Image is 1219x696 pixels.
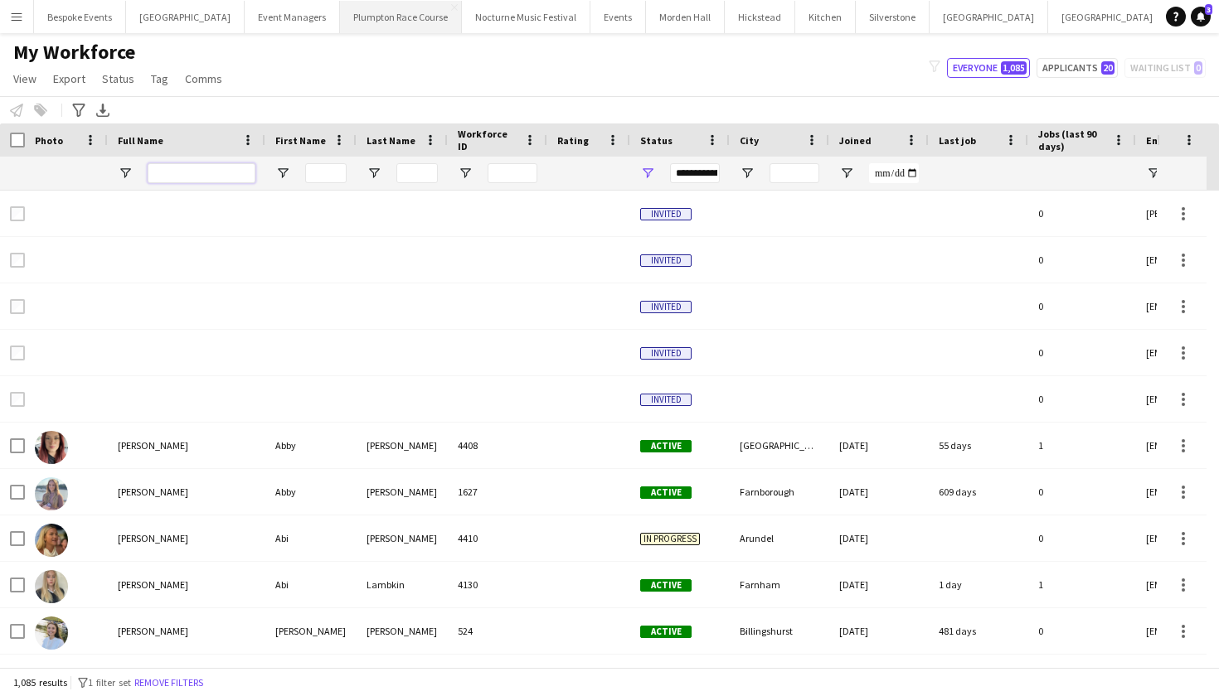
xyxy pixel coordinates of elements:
[730,423,829,468] div: [GEOGRAPHIC_DATA]
[118,486,188,498] span: [PERSON_NAME]
[178,68,229,89] a: Comms
[118,134,163,147] span: Full Name
[1146,134,1173,147] span: Email
[69,100,89,120] app-action-btn: Advanced filters
[640,254,692,267] span: Invited
[10,206,25,221] input: Row Selection is disabled for this row (unchecked)
[35,616,68,650] img: Abigail Lebus
[265,515,357,561] div: Abi
[357,608,448,654] div: [PERSON_NAME]
[10,253,25,268] input: Row Selection is disabled for this row (unchecked)
[1028,515,1136,561] div: 0
[1028,330,1136,375] div: 0
[35,134,63,147] span: Photo
[488,163,537,183] input: Workforce ID Filter Input
[340,1,462,33] button: Plumpton Race Course
[929,469,1028,515] div: 609 days
[35,524,68,557] img: Abi Hollingsworth
[265,423,357,468] div: Abby
[185,71,222,86] span: Comms
[640,301,692,313] span: Invited
[367,134,415,147] span: Last Name
[929,608,1028,654] div: 481 days
[118,578,188,591] span: [PERSON_NAME]
[829,562,929,607] div: [DATE]
[1101,61,1115,75] span: 20
[829,515,929,561] div: [DATE]
[448,562,547,607] div: 4130
[126,1,245,33] button: [GEOGRAPHIC_DATA]
[367,166,381,181] button: Open Filter Menu
[929,562,1028,607] div: 1 day
[131,674,206,692] button: Remove filters
[930,1,1048,33] button: [GEOGRAPHIC_DATA]
[10,346,25,360] input: Row Selection is disabled for this row (unchecked)
[35,570,68,603] img: Abi Lambkin
[118,439,188,452] span: [PERSON_NAME]
[1028,237,1136,283] div: 0
[357,562,448,607] div: Lambkin
[730,608,829,654] div: Billingshurst
[1028,283,1136,329] div: 0
[1001,61,1027,75] span: 1,085
[102,71,134,86] span: Status
[357,469,448,515] div: [PERSON_NAME]
[462,1,590,33] button: Nocturne Music Festival
[245,1,340,33] button: Event Managers
[275,166,290,181] button: Open Filter Menu
[839,166,854,181] button: Open Filter Menu
[557,134,589,147] span: Rating
[856,1,930,33] button: Silverstone
[1028,191,1136,236] div: 0
[640,533,700,545] span: In progress
[730,562,829,607] div: Farnham
[1191,7,1211,27] a: 3
[770,163,819,183] input: City Filter Input
[357,423,448,468] div: [PERSON_NAME]
[265,562,357,607] div: Abi
[730,515,829,561] div: Arundel
[1037,58,1118,78] button: Applicants20
[34,1,126,33] button: Bespoke Events
[13,40,135,65] span: My Workforce
[640,626,692,638] span: Active
[448,423,547,468] div: 4408
[590,1,646,33] button: Events
[118,625,188,637] span: [PERSON_NAME]
[829,423,929,468] div: [DATE]
[448,469,547,515] div: 1627
[740,166,755,181] button: Open Filter Menu
[1028,469,1136,515] div: 0
[7,68,43,89] a: View
[88,676,131,689] span: 1 filter set
[1048,1,1167,33] button: [GEOGRAPHIC_DATA]
[118,166,133,181] button: Open Filter Menu
[1028,423,1136,468] div: 1
[93,100,113,120] app-action-btn: Export XLSX
[1028,562,1136,607] div: 1
[10,299,25,314] input: Row Selection is disabled for this row (unchecked)
[10,392,25,407] input: Row Selection is disabled for this row (unchecked)
[265,608,357,654] div: [PERSON_NAME]
[13,71,36,86] span: View
[1038,128,1106,152] span: Jobs (last 90 days)
[46,68,92,89] a: Export
[35,477,68,510] img: Abby McEwen
[640,486,692,499] span: Active
[35,431,68,464] img: Abby Kennedy
[829,469,929,515] div: [DATE]
[1028,376,1136,422] div: 0
[646,1,725,33] button: Morden Hall
[95,68,141,89] a: Status
[640,579,692,592] span: Active
[53,71,85,86] span: Export
[730,469,829,515] div: Farnborough
[947,58,1030,78] button: Everyone1,085
[448,608,547,654] div: 524
[795,1,856,33] button: Kitchen
[265,469,357,515] div: Abby
[305,163,347,183] input: First Name Filter Input
[640,166,655,181] button: Open Filter Menu
[458,166,473,181] button: Open Filter Menu
[396,163,438,183] input: Last Name Filter Input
